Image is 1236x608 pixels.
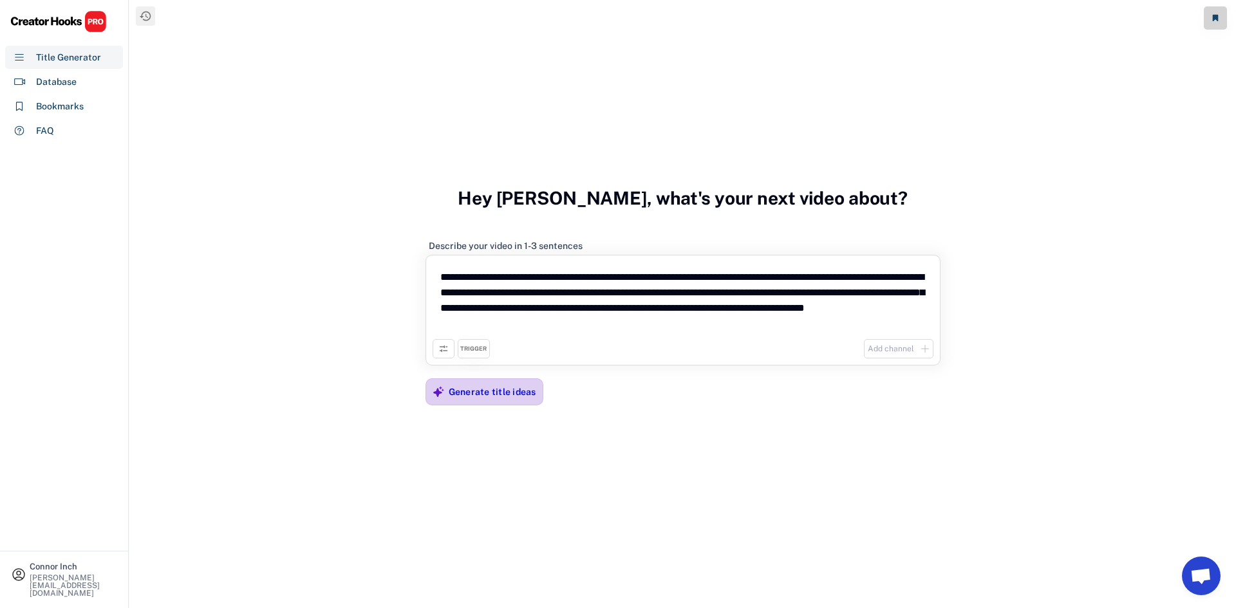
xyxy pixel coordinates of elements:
[36,124,54,138] div: FAQ
[36,75,77,89] div: Database
[30,574,117,597] div: [PERSON_NAME][EMAIL_ADDRESS][DOMAIN_NAME]
[460,345,487,353] div: TRIGGER
[429,240,583,252] div: Describe your video in 1-3 sentences
[458,174,908,223] h3: Hey [PERSON_NAME], what's your next video about?
[449,386,536,398] div: Generate title ideas
[1182,557,1221,595] a: Open chat
[30,562,117,571] div: Connor Inch
[36,51,101,64] div: Title Generator
[36,100,84,113] div: Bookmarks
[10,10,107,33] img: CHPRO%20Logo.svg
[868,344,914,355] div: Add channel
